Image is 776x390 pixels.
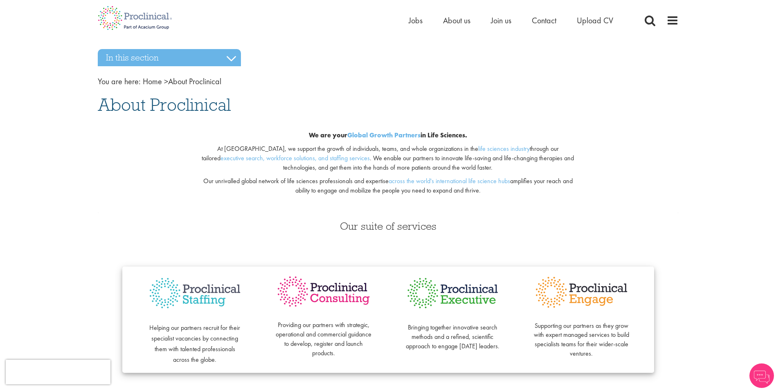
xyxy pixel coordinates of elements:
p: Supporting our partners as they grow with expert managed services to build specialists teams for ... [533,312,630,359]
span: You are here: [98,76,141,87]
img: Proclinical Executive [405,275,501,312]
a: Jobs [409,15,423,26]
a: Contact [532,15,556,26]
span: > [164,76,168,87]
p: Our unrivalled global network of life sciences professionals and expertise amplifies your reach a... [196,177,580,195]
a: across the world's international life science hubs [389,177,510,185]
iframe: reCAPTCHA [6,360,110,384]
p: Bringing together innovative search methods and a refined, scientific approach to engage [DATE] l... [405,314,501,351]
a: Upload CV [577,15,613,26]
span: About Proclinical [98,94,231,116]
b: We are your in Life Sciences. [309,131,467,139]
img: Proclinical Consulting [276,275,372,309]
a: About us [443,15,470,26]
a: executive search, workforce solutions, and staffing services [220,154,370,162]
h3: Our suite of services [98,221,679,231]
a: breadcrumb link to Home [143,76,162,87]
a: Join us [491,15,511,26]
span: Helping our partners recruit for their specialist vacancies by connecting them with talented prof... [149,323,240,364]
img: Proclinical Staffing [147,275,243,312]
img: Proclinical Engage [533,275,630,310]
a: Global Growth Partners [347,131,421,139]
img: Chatbot [749,363,774,388]
h3: In this section [98,49,241,66]
a: life sciences industry [478,144,530,153]
p: Providing our partners with strategic, operational and commercial guidance to develop, register a... [276,312,372,358]
span: About Proclinical [143,76,221,87]
p: At [GEOGRAPHIC_DATA], we support the growth of individuals, teams, and whole organizations in the... [196,144,580,173]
